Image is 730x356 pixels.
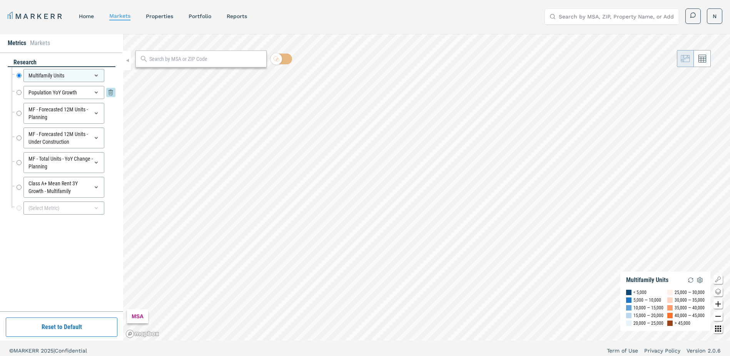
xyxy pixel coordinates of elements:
input: Search by MSA or ZIP Code [149,55,262,63]
a: reports [227,13,247,19]
canvas: Map [123,34,730,341]
div: > 45,000 [675,319,690,327]
div: (Select Metric) [23,202,104,215]
a: Portfolio [189,13,211,19]
span: MARKERR [13,348,41,354]
button: Reset to Default [6,317,117,337]
div: 40,000 — 45,000 [675,312,705,319]
div: 10,000 — 15,000 [633,304,663,312]
button: Change style map button [713,287,723,296]
a: Version 2.0.6 [687,347,721,354]
button: N [707,8,722,24]
button: Zoom out map button [713,312,723,321]
div: 30,000 — 35,000 [675,296,705,304]
span: Confidential [55,348,87,354]
div: 20,000 — 25,000 [633,319,663,327]
a: Term of Use [607,347,638,354]
span: 2025 | [41,348,55,354]
input: Search by MSA, ZIP, Property Name, or Address [559,9,674,24]
button: Other options map button [713,324,723,333]
span: © [9,348,13,354]
li: Metrics [8,39,26,48]
a: markets [109,13,130,19]
div: MF - Forecasted 12M Units - Under Construction [23,128,104,148]
div: Multifamily Units [23,69,104,82]
div: MF - Forecasted 12M Units - Planning [23,103,104,124]
button: Zoom in map button [713,299,723,309]
div: MF - Total Units - YoY Change - Planning [23,152,104,173]
div: Multifamily Units [626,276,668,284]
div: 35,000 — 40,000 [675,304,705,312]
a: MARKERR [8,11,63,22]
a: properties [146,13,173,19]
button: Show/Hide Legend Map Button [713,275,723,284]
div: < 5,000 [633,289,646,296]
div: MSA [127,309,148,323]
img: Settings [695,275,705,285]
span: N [713,12,717,20]
div: Class A+ Mean Rent 3Y Growth - Multifamily [23,177,104,198]
div: Population YoY Growth [23,86,104,99]
img: Reload Legend [686,275,695,285]
div: 15,000 — 20,000 [633,312,663,319]
a: Mapbox logo [125,329,159,338]
div: 5,000 — 10,000 [633,296,661,304]
a: Privacy Policy [644,347,680,354]
li: Markets [30,39,50,48]
div: 25,000 — 30,000 [675,289,705,296]
a: home [79,13,94,19]
div: research [8,58,115,67]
